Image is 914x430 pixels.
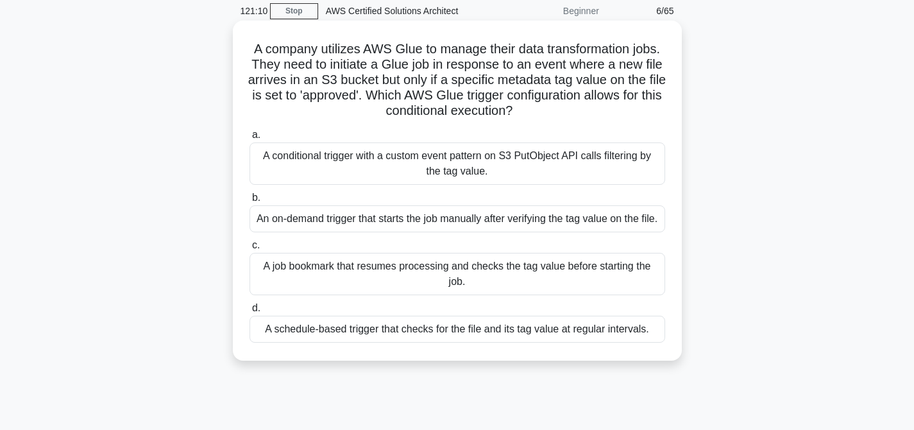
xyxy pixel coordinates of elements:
span: b. [252,192,260,203]
div: A job bookmark that resumes processing and checks the tag value before starting the job. [250,253,665,295]
div: An on-demand trigger that starts the job manually after verifying the tag value on the file. [250,205,665,232]
a: Stop [270,3,318,19]
span: c. [252,239,260,250]
span: d. [252,302,260,313]
span: a. [252,129,260,140]
h5: A company utilizes AWS Glue to manage their data transformation jobs. They need to initiate a Glu... [248,41,666,119]
div: A schedule-based trigger that checks for the file and its tag value at regular intervals. [250,316,665,343]
div: A conditional trigger with a custom event pattern on S3 PutObject API calls filtering by the tag ... [250,142,665,185]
